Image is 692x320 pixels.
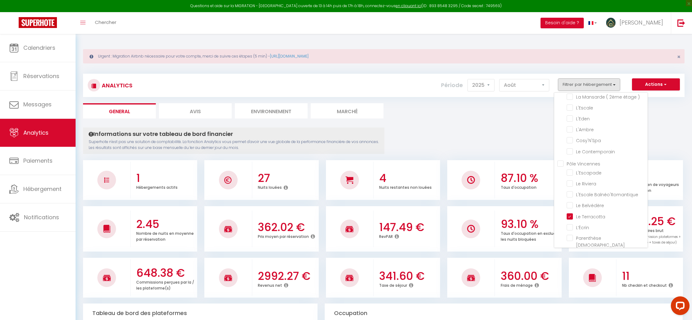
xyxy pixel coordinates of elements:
p: Chiffre d'affaires brut [622,227,681,245]
h3: 1 [136,172,196,185]
span: L’Écrin [576,225,589,231]
label: Période [441,78,463,92]
h3: 2.45 [136,218,196,231]
h3: 27 [258,172,317,185]
p: Frais de ménage [501,281,533,288]
p: RevPAR [379,233,393,239]
a: Chercher [90,12,121,34]
li: General [83,103,156,118]
span: Notifications [24,213,59,221]
h3: 648.38 € [136,267,196,280]
img: ... [606,18,615,28]
h3: 147.49 € [379,221,439,234]
p: Commissions perçues par la / les plateforme(s) [136,278,194,291]
h3: 2992.27 € [258,270,317,283]
span: Le Contemporain [576,149,615,155]
span: Paiements [23,157,53,165]
span: Hébergement [23,185,62,193]
p: Taux d'occupation en excluant les nuits bloquées [501,230,560,242]
a: ... [PERSON_NAME] [601,12,671,34]
h3: 93.10 % [501,218,560,231]
img: NO IMAGE [467,225,475,233]
p: Nb checkin et checkout [622,281,667,288]
span: × [677,53,680,61]
span: Réservations [23,72,59,80]
span: (nuitées + commission plateformes + frais de ménage + taxes de séjour) [622,234,681,245]
p: Hébergements actifs [136,183,178,190]
span: Chercher [95,19,116,26]
button: Besoin d'aide ? [541,18,584,28]
button: Filtrer par hébergement [558,78,620,91]
button: Actions [632,78,680,91]
div: Urgent : Migration Airbnb nécessaire pour votre compte, merci de suivre ces étapes (5 min) - [83,49,685,63]
span: Messages [23,100,52,108]
h3: 11 [622,270,681,283]
img: logout [677,19,685,27]
li: Avis [159,103,232,118]
p: Revenus net [258,281,282,288]
a: en cliquant ici [396,3,421,8]
img: NO IMAGE [104,178,109,183]
span: L'Escale [576,105,593,111]
button: Close [677,54,680,60]
p: Taux d'occupation [501,183,536,190]
p: Nombre de nuits en moyenne par réservation [136,230,194,242]
li: Environnement [235,103,308,118]
h3: 4 [379,172,439,185]
h3: 360.00 € [501,270,560,283]
h3: 87.10 % [501,172,560,185]
span: [PERSON_NAME] [620,19,663,26]
span: L'Escapade [576,170,601,176]
h4: Informations sur votre tableau de bord financier [89,131,379,137]
p: Nuits restantes non louées [379,183,432,190]
span: Le Terracotta [576,214,605,220]
h3: 3982.25 € [622,215,681,228]
li: Marché [311,103,383,118]
p: Taxe de séjour [379,281,407,288]
p: Nombre moyen de voyageurs par réservation [622,181,679,193]
h3: 3.73 [622,169,681,182]
iframe: LiveChat chat widget [666,294,692,320]
span: Calendriers [23,44,55,52]
h3: 362.02 € [258,221,317,234]
a: [URL][DOMAIN_NAME] [270,53,309,59]
h3: 341.60 € [379,270,439,283]
p: Prix moyen par réservation [258,233,309,239]
h3: Analytics [100,78,132,92]
p: Nuits louées [258,183,282,190]
img: Super Booking [19,17,57,28]
p: Superhote n'est pas une solution de comptabilité. La fonction Analytics vous permet d'avoir une v... [89,139,379,151]
span: La Mansarde ( 2ème étage ) [576,94,640,100]
span: Analytics [23,129,49,137]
